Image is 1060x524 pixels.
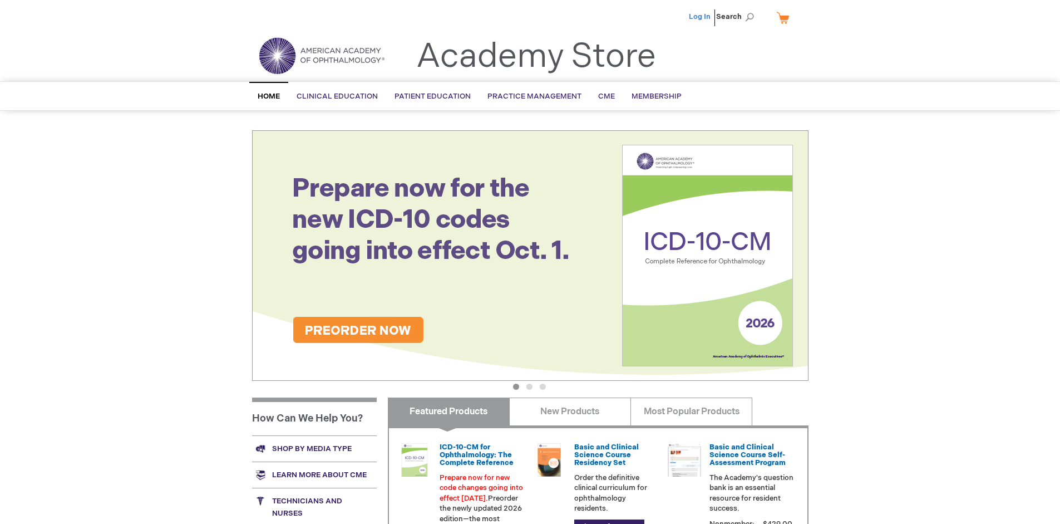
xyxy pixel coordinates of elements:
[487,92,581,101] span: Practice Management
[440,473,523,503] font: Prepare now for new code changes going into effect [DATE].
[509,398,631,425] a: New Products
[252,435,377,462] a: Shop by media type
[574,473,659,514] p: Order the definitive clinical curriculum for ophthalmology residents.
[252,462,377,488] a: Learn more about CME
[513,384,519,390] button: 1 of 3
[598,92,615,101] span: CME
[716,6,758,28] span: Search
[689,12,711,21] a: Log In
[574,443,639,468] a: Basic and Clinical Science Course Residency Set
[526,384,533,390] button: 2 of 3
[258,92,280,101] span: Home
[632,92,682,101] span: Membership
[540,384,546,390] button: 3 of 3
[709,473,794,514] p: The Academy's question bank is an essential resource for resident success.
[388,398,510,425] a: Featured Products
[297,92,378,101] span: Clinical Education
[440,443,514,468] a: ICD-10-CM for Ophthalmology: The Complete Reference
[709,443,786,468] a: Basic and Clinical Science Course Self-Assessment Program
[668,443,701,477] img: bcscself_20.jpg
[533,443,566,477] img: 02850963u_47.png
[630,398,752,425] a: Most Popular Products
[395,92,471,101] span: Patient Education
[416,37,656,77] a: Academy Store
[252,398,377,435] h1: How Can We Help You?
[398,443,431,477] img: 0120008u_42.png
